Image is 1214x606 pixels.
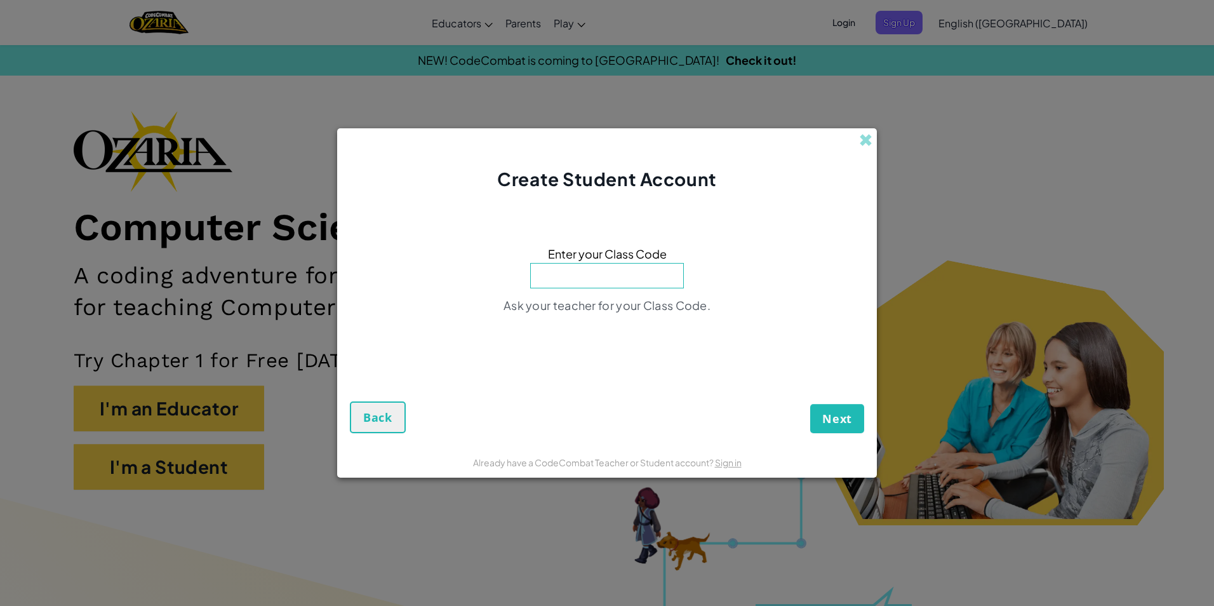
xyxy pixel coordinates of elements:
span: Create Student Account [497,168,716,190]
button: Back [350,401,406,433]
span: Back [363,410,392,425]
span: Next [822,411,852,426]
span: Enter your Class Code [548,245,667,263]
span: Ask your teacher for your Class Code. [504,298,710,313]
button: Next [810,404,864,433]
a: Sign in [715,457,742,468]
span: Already have a CodeCombat Teacher or Student account? [473,457,715,468]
